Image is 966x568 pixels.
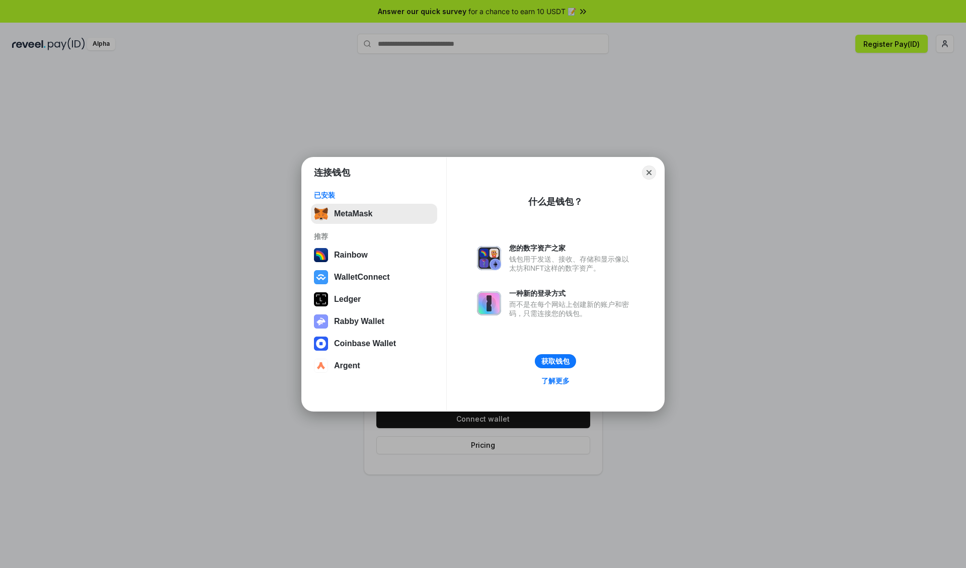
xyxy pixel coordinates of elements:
[334,209,372,218] div: MetaMask
[314,337,328,351] img: svg+xml,%3Csvg%20width%3D%2228%22%20height%3D%2228%22%20viewBox%3D%220%200%2028%2028%22%20fill%3D...
[314,167,350,179] h1: 连接钱包
[541,357,570,366] div: 获取钱包
[311,204,437,224] button: MetaMask
[528,196,583,208] div: 什么是钱包？
[314,359,328,373] img: svg+xml,%3Csvg%20width%3D%2228%22%20height%3D%2228%22%20viewBox%3D%220%200%2028%2028%22%20fill%3D...
[311,267,437,287] button: WalletConnect
[334,273,390,282] div: WalletConnect
[314,314,328,329] img: svg+xml,%3Csvg%20xmlns%3D%22http%3A%2F%2Fwww.w3.org%2F2000%2Fsvg%22%20fill%3D%22none%22%20viewBox...
[535,374,576,387] a: 了解更多
[334,317,384,326] div: Rabby Wallet
[314,292,328,306] img: svg+xml,%3Csvg%20xmlns%3D%22http%3A%2F%2Fwww.w3.org%2F2000%2Fsvg%22%20width%3D%2228%22%20height%3...
[477,246,501,270] img: svg+xml,%3Csvg%20xmlns%3D%22http%3A%2F%2Fwww.w3.org%2F2000%2Fsvg%22%20fill%3D%22none%22%20viewBox...
[314,232,434,241] div: 推荐
[334,361,360,370] div: Argent
[311,289,437,309] button: Ledger
[311,356,437,376] button: Argent
[311,334,437,354] button: Coinbase Wallet
[334,251,368,260] div: Rainbow
[509,289,634,298] div: 一种新的登录方式
[314,248,328,262] img: svg+xml,%3Csvg%20width%3D%22120%22%20height%3D%22120%22%20viewBox%3D%220%200%20120%20120%22%20fil...
[509,244,634,253] div: 您的数字资产之家
[642,166,656,180] button: Close
[334,339,396,348] div: Coinbase Wallet
[509,300,634,318] div: 而不是在每个网站上创建新的账户和密码，只需连接您的钱包。
[541,376,570,385] div: 了解更多
[509,255,634,273] div: 钱包用于发送、接收、存储和显示像以太坊和NFT这样的数字资产。
[314,207,328,221] img: svg+xml,%3Csvg%20fill%3D%22none%22%20height%3D%2233%22%20viewBox%3D%220%200%2035%2033%22%20width%...
[477,291,501,315] img: svg+xml,%3Csvg%20xmlns%3D%22http%3A%2F%2Fwww.w3.org%2F2000%2Fsvg%22%20fill%3D%22none%22%20viewBox...
[314,270,328,284] img: svg+xml,%3Csvg%20width%3D%2228%22%20height%3D%2228%22%20viewBox%3D%220%200%2028%2028%22%20fill%3D...
[535,354,576,368] button: 获取钱包
[311,311,437,332] button: Rabby Wallet
[314,191,434,200] div: 已安装
[311,245,437,265] button: Rainbow
[334,295,361,304] div: Ledger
